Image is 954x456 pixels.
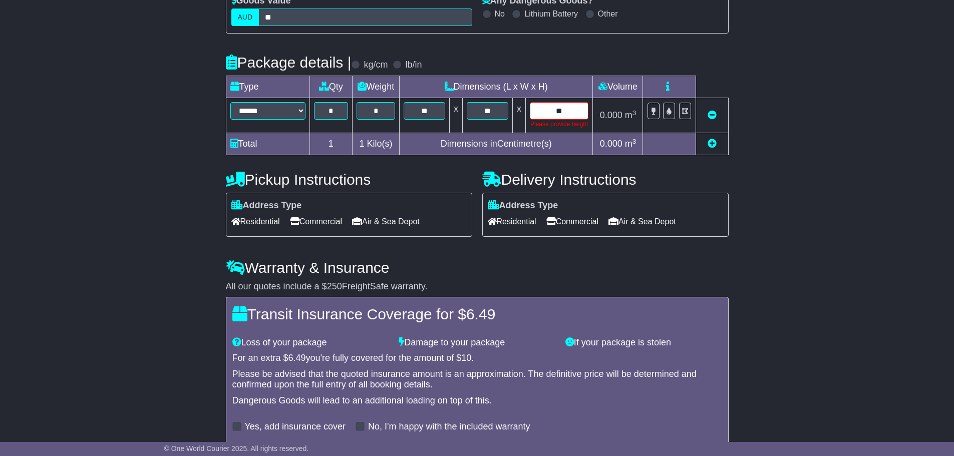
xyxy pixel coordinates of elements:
[546,214,598,229] span: Commercial
[625,139,637,149] span: m
[226,76,309,98] td: Type
[608,214,676,229] span: Air & Sea Depot
[368,421,530,432] label: No, I'm happy with the included warranty
[232,369,722,390] div: Please be advised that the quoted insurance amount is an approximation. The definitive price will...
[600,139,622,149] span: 0.000
[461,353,471,363] span: 10
[399,133,593,155] td: Dimensions in Centimetre(s)
[309,76,352,98] td: Qty
[405,60,422,71] label: lb/in
[399,76,593,98] td: Dimensions (L x W x H)
[598,9,618,19] label: Other
[394,337,560,348] div: Damage to your package
[226,54,352,71] h4: Package details |
[245,421,346,432] label: Yes, add insurance cover
[625,110,637,120] span: m
[327,281,342,291] span: 250
[226,259,729,276] h4: Warranty & Insurance
[231,9,259,26] label: AUD
[309,133,352,155] td: 1
[231,200,302,211] label: Address Type
[352,133,399,155] td: Kilo(s)
[530,120,588,129] div: Please provide height
[482,171,729,188] h4: Delivery Instructions
[632,109,637,117] sup: 3
[495,9,505,19] label: No
[364,60,388,71] label: kg/cm
[488,214,536,229] span: Residential
[359,139,364,149] span: 1
[466,306,495,322] span: 6.49
[227,337,394,348] div: Loss of your package
[708,139,717,149] a: Add new item
[226,133,309,155] td: Total
[232,395,722,406] div: Dangerous Goods will lead to an additional loading on top of this.
[512,98,525,133] td: x
[593,76,643,98] td: Volume
[232,306,722,322] h4: Transit Insurance Coverage for $
[288,353,306,363] span: 6.49
[352,214,420,229] span: Air & Sea Depot
[600,110,622,120] span: 0.000
[449,98,462,133] td: x
[708,110,717,120] a: Remove this item
[290,214,342,229] span: Commercial
[164,444,309,452] span: © One World Courier 2025. All rights reserved.
[352,76,399,98] td: Weight
[226,171,472,188] h4: Pickup Instructions
[231,214,280,229] span: Residential
[226,281,729,292] div: All our quotes include a $ FreightSafe warranty.
[488,200,558,211] label: Address Type
[632,138,637,145] sup: 3
[524,9,578,19] label: Lithium Battery
[560,337,727,348] div: If your package is stolen
[232,353,722,364] div: For an extra $ you're fully covered for the amount of $ .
